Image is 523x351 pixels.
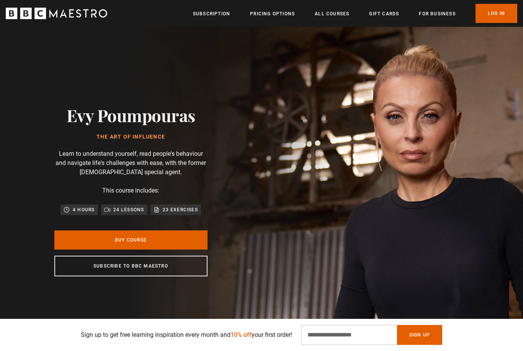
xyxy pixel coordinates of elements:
[163,206,198,214] p: 23 exercises
[397,325,442,345] button: Sign Up
[67,134,195,140] h1: The Art of Influence
[102,186,159,195] p: This course includes:
[369,10,399,18] a: Gift Cards
[193,4,517,23] nav: Primary
[67,105,195,125] h2: Evy Poumpouras
[315,10,349,18] a: All Courses
[54,149,208,177] p: Learn to understand yourself, read people's behaviour and navigate life's challenges with ease, w...
[250,10,295,18] a: Pricing Options
[193,10,230,18] a: Subscription
[54,256,208,276] a: Subscribe to BBC Maestro
[230,331,252,338] span: 10% off
[81,330,292,340] p: Sign up to get free learning inspiration every month and your first order!
[54,230,208,250] a: Buy Course
[73,206,95,214] p: 4 hours
[419,10,455,18] a: For business
[476,4,517,23] a: Log In
[113,206,144,214] p: 24 lessons
[6,8,107,19] svg: BBC Maestro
